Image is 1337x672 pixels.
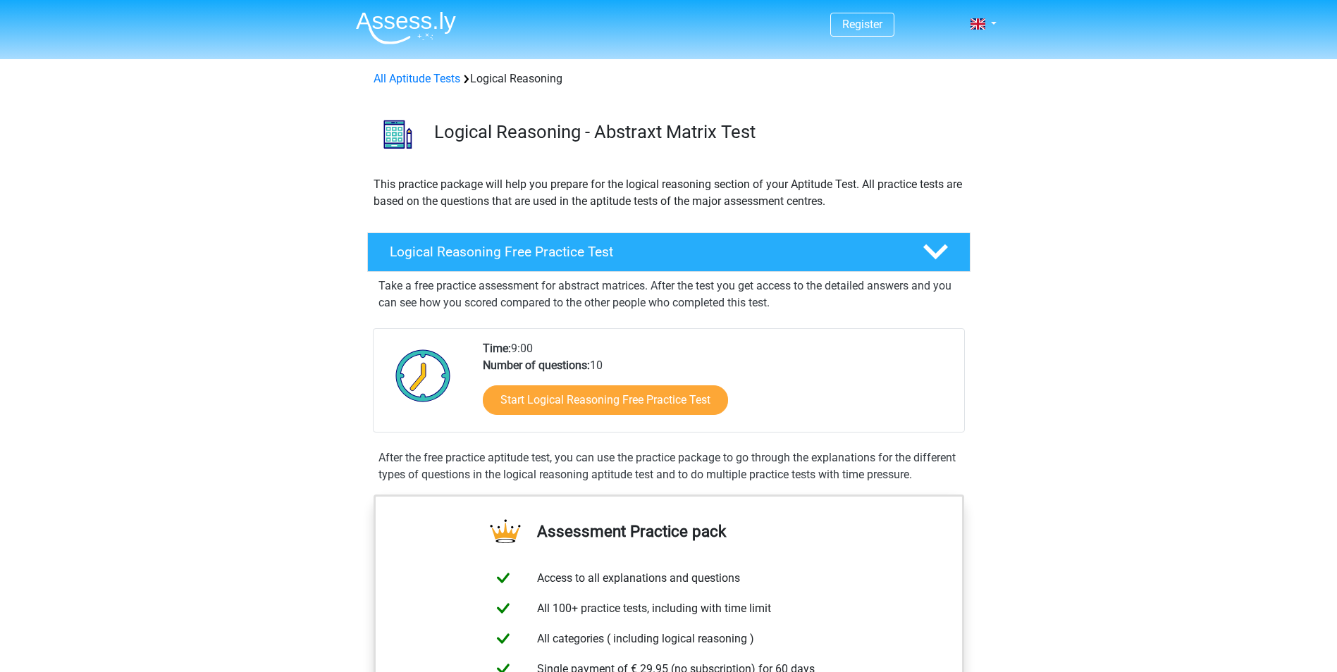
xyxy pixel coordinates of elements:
a: All Aptitude Tests [374,72,460,85]
img: logical reasoning [368,104,428,164]
img: Assessly [356,11,456,44]
b: Number of questions: [483,359,590,372]
h4: Logical Reasoning Free Practice Test [390,244,900,260]
img: Clock [388,340,459,411]
a: Logical Reasoning Free Practice Test [362,232,976,272]
div: 9:00 10 [472,340,963,432]
a: Register [842,18,882,31]
h3: Logical Reasoning - Abstraxt Matrix Test [434,121,959,143]
p: Take a free practice assessment for abstract matrices. After the test you get access to the detai... [378,278,959,311]
b: Time: [483,342,511,355]
a: Start Logical Reasoning Free Practice Test [483,385,728,415]
div: Logical Reasoning [368,70,970,87]
div: After the free practice aptitude test, you can use the practice package to go through the explana... [373,449,965,483]
p: This practice package will help you prepare for the logical reasoning section of your Aptitude Te... [374,176,964,210]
